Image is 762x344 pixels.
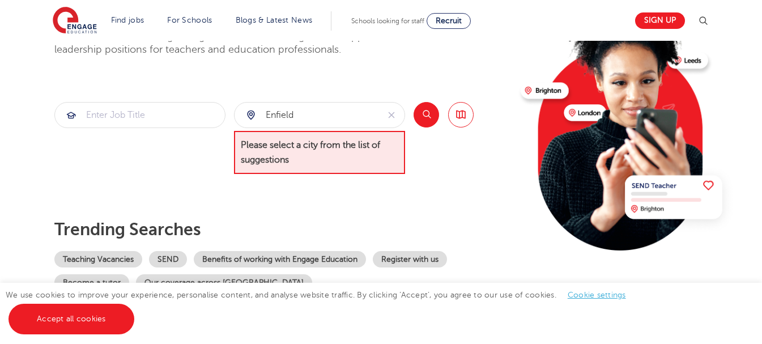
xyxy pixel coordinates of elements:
[111,16,144,24] a: Find jobs
[236,16,313,24] a: Blogs & Latest News
[167,16,212,24] a: For Schools
[136,274,312,291] a: Our coverage across [GEOGRAPHIC_DATA]
[53,7,97,35] img: Engage Education
[54,274,129,291] a: Become a tutor
[635,12,685,29] a: Sign up
[6,291,637,323] span: We use cookies to improve your experience, personalise content, and analyse website traffic. By c...
[54,219,512,240] p: Trending searches
[427,13,471,29] a: Recruit
[149,251,187,267] a: SEND
[54,30,428,57] p: Welcome to the fastest-growing database of teaching, SEND, support and leadership positions for t...
[194,251,366,267] a: Benefits of working with Engage Education
[568,291,626,299] a: Cookie settings
[54,102,225,128] div: Submit
[378,103,405,128] button: Clear
[351,17,424,25] span: Schools looking for staff
[234,102,405,128] div: Submit
[8,304,134,334] a: Accept all cookies
[414,102,439,128] button: Search
[234,131,405,175] span: Please select a city from the list of suggestions
[54,251,142,267] a: Teaching Vacancies
[436,16,462,25] span: Recruit
[235,103,378,128] input: Submit
[373,251,447,267] a: Register with us
[55,103,225,128] input: Submit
